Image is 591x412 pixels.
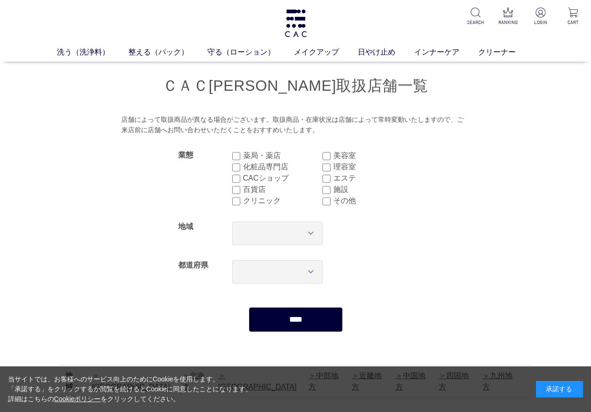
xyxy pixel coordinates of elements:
a: RANKING [498,8,519,26]
label: 理容室 [333,161,413,173]
h1: ＣＡＣ[PERSON_NAME]取扱店舗一覧 [61,76,531,96]
label: CACショップ [243,173,323,184]
a: 守る（ローション） [207,47,294,58]
div: 承諾する [536,381,583,397]
a: 洗う（洗浄料） [57,47,128,58]
a: クリーナー [478,47,535,58]
p: SEARCH [465,19,486,26]
p: LOGIN [530,19,551,26]
a: 整える（パック） [128,47,207,58]
a: 日やけ止め [358,47,414,58]
a: CART [563,8,583,26]
a: SEARCH [465,8,486,26]
label: 美容室 [333,150,413,161]
label: 化粧品専門店 [243,161,323,173]
a: インナーケア [414,47,478,58]
img: logo [284,9,308,37]
label: 薬局・薬店 [243,150,323,161]
label: 都道府県 [178,261,208,269]
a: LOGIN [530,8,551,26]
label: その他 [333,195,413,206]
label: エステ [333,173,413,184]
p: CART [563,19,583,26]
label: 業態 [178,151,193,159]
a: Cookieポリシー [54,395,101,403]
label: 百貨店 [243,184,323,195]
div: 当サイトでは、お客様へのサービス向上のためにCookieを使用します。 「承諾する」をクリックするか閲覧を続けるとCookieに同意したことになります。 詳細はこちらの をクリックしてください。 [8,374,252,404]
label: 地域 [178,222,193,230]
div: 店舗によって取扱商品が異なる場合がございます。取扱商品・在庫状況は店舗によって常時変動いたしますので、ご来店前に店舗へお問い合わせいただくことをおすすめいたします。 [121,115,470,135]
label: クリニック [243,195,323,206]
p: RANKING [498,19,519,26]
a: メイクアップ [294,47,358,58]
label: 施設 [333,184,413,195]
